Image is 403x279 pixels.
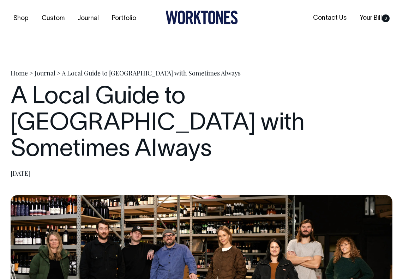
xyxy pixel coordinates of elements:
[11,169,30,177] time: [DATE]
[109,13,139,24] a: Portfolio
[57,69,61,77] span: >
[11,84,392,163] h1: A Local Guide to [GEOGRAPHIC_DATA] with Sometimes Always
[310,12,349,24] a: Contact Us
[39,13,67,24] a: Custom
[11,69,28,77] a: Home
[11,13,31,24] a: Shop
[382,14,390,22] span: 0
[35,69,55,77] a: Journal
[357,12,392,24] a: Your Bill0
[62,69,241,77] span: A Local Guide to [GEOGRAPHIC_DATA] with Sometimes Always
[75,13,102,24] a: Journal
[29,69,33,77] span: >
